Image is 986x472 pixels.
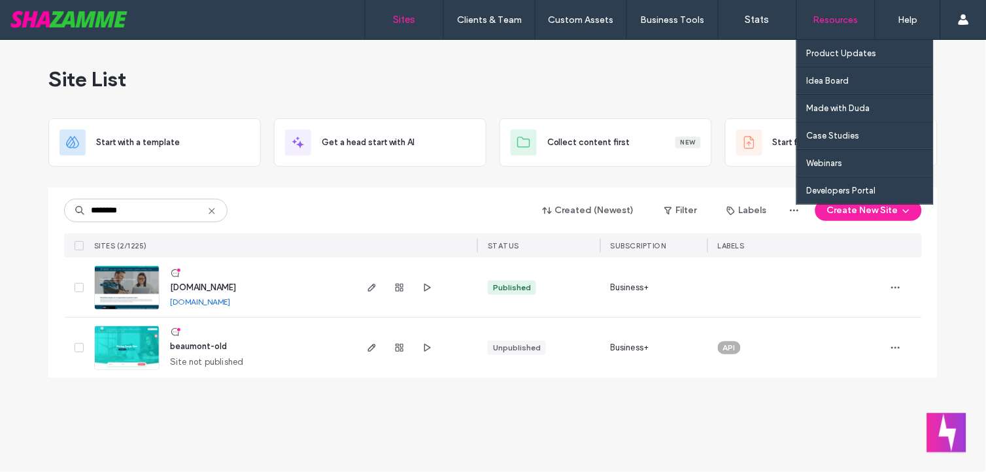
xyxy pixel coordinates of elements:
label: Resources [813,14,858,25]
label: Case Studies [807,131,860,141]
a: Product Updates [807,40,933,67]
a: Webinars [807,150,933,177]
label: Made with Duda [807,103,870,113]
span: Start with a template [96,136,180,149]
span: API [723,342,736,354]
div: Unpublished [493,342,541,354]
span: Collect content first [547,136,630,149]
span: Business+ [611,341,649,354]
button: Create New Site [815,200,922,221]
span: Help [29,9,56,21]
label: Business Tools [641,14,705,25]
span: Start from file [773,136,828,149]
a: Case Studies [807,122,933,149]
div: Get a head start with AI [274,118,486,167]
span: SUBSCRIPTION [611,241,666,250]
div: Collect content firstNew [500,118,712,167]
span: STATUS [488,241,519,250]
a: Made with Duda [807,95,933,122]
label: Help [898,14,918,25]
label: Clients & Team [457,14,522,25]
a: [DOMAIN_NAME] [170,282,236,292]
a: beaumont-old [170,341,227,351]
div: Start from fileBeta [725,118,938,167]
span: Business+ [611,281,649,294]
label: Product Updates [807,48,877,58]
label: Stats [745,14,770,25]
div: Published [493,282,531,294]
div: New [675,137,701,148]
span: Site not published [170,356,244,369]
button: Welcome message [927,413,966,452]
span: LABELS [718,241,745,250]
a: Developers Portal [807,177,933,204]
a: [DOMAIN_NAME] [170,297,230,307]
span: SITES (2/1225) [94,241,147,250]
span: Get a head start with AI [322,136,415,149]
button: Filter [651,200,710,221]
span: Site List [48,66,126,92]
button: Created (Newest) [532,200,646,221]
label: Sites [394,14,416,25]
label: Developers Portal [807,186,876,195]
div: Start with a template [48,118,261,167]
a: Idea Board [807,67,933,94]
label: Idea Board [807,76,849,86]
button: Labels [715,200,779,221]
label: Custom Assets [549,14,614,25]
label: Webinars [807,158,843,168]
